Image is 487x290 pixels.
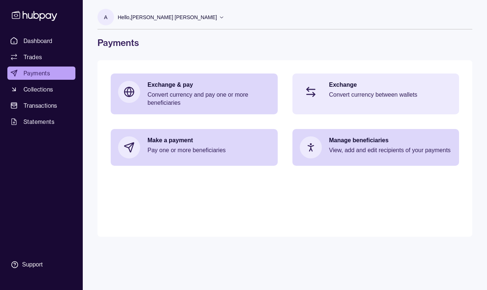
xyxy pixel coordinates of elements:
[147,136,270,144] p: Make a payment
[7,50,75,64] a: Trades
[7,34,75,47] a: Dashboard
[7,67,75,80] a: Payments
[329,81,452,89] p: Exchange
[7,257,75,272] a: Support
[147,81,270,89] p: Exchange & pay
[111,74,278,114] a: Exchange & payConvert currency and pay one or more beneficiaries
[147,91,270,107] p: Convert currency and pay one or more beneficiaries
[147,146,270,154] p: Pay one or more beneficiaries
[7,115,75,128] a: Statements
[7,99,75,112] a: Transactions
[97,37,472,49] h1: Payments
[24,101,57,110] span: Transactions
[22,261,43,269] div: Support
[104,13,107,21] p: A
[329,146,452,154] p: View, add and edit recipients of your payments
[111,129,278,166] a: Make a paymentPay one or more beneficiaries
[118,13,217,21] p: Hello, [PERSON_NAME] [PERSON_NAME]
[24,53,42,61] span: Trades
[7,83,75,96] a: Collections
[292,129,459,166] a: Manage beneficiariesView, add and edit recipients of your payments
[329,136,452,144] p: Manage beneficiaries
[24,85,53,94] span: Collections
[24,69,50,78] span: Payments
[24,117,54,126] span: Statements
[329,91,452,99] p: Convert currency between wallets
[292,74,459,110] a: ExchangeConvert currency between wallets
[24,36,53,45] span: Dashboard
